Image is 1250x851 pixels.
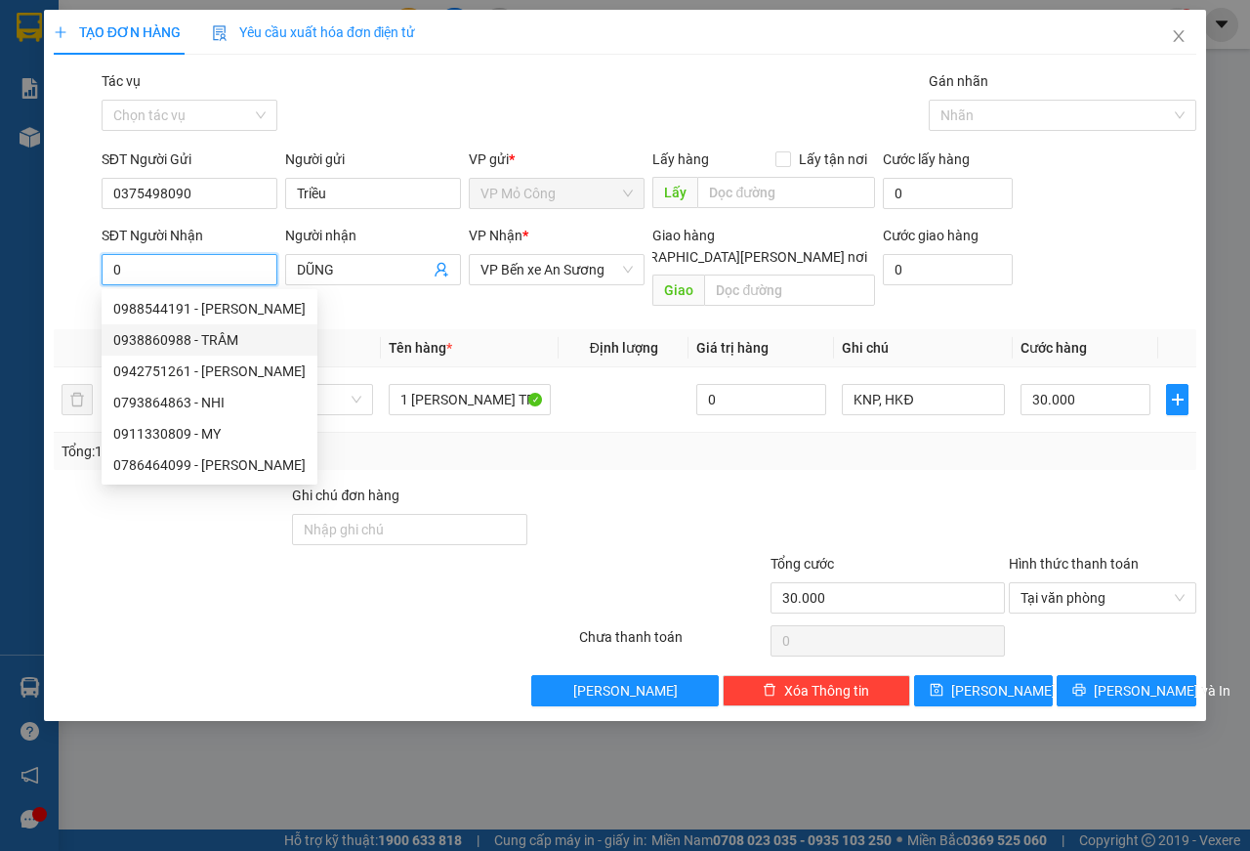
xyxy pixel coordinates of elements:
[1021,583,1185,613] span: Tại văn phòng
[652,275,704,306] span: Giao
[1009,556,1139,572] label: Hình thức thanh toán
[113,454,306,476] div: 0786464099 - [PERSON_NAME]
[883,228,979,243] label: Cước giao hàng
[652,177,697,208] span: Lấy
[154,87,239,99] span: Hotline: 19001152
[7,12,94,98] img: logo
[102,449,317,481] div: 0786464099 - PHONG
[6,142,119,153] span: In ngày:
[102,387,317,418] div: 0793864863 - NHI
[480,179,633,208] span: VP Mỏ Công
[113,361,306,382] div: 0942751261 - [PERSON_NAME]
[784,680,869,702] span: Xóa Thông tin
[469,149,645,170] div: VP gửi
[1057,675,1196,706] button: printer[PERSON_NAME] và In
[590,340,658,356] span: Định lượng
[704,275,874,306] input: Dọc đường
[930,683,943,699] span: save
[102,293,317,324] div: 0988544191 - DŨNG
[1167,392,1187,407] span: plus
[469,228,522,243] span: VP Nhận
[696,384,826,415] input: 0
[531,675,719,706] button: [PERSON_NAME]
[53,106,239,121] span: -----------------------------------------
[771,556,834,572] span: Tổng cước
[154,31,263,56] span: Bến xe [GEOGRAPHIC_DATA]
[292,514,527,545] input: Ghi chú đơn hàng
[43,142,119,153] span: 02:38:56 [DATE]
[154,11,268,27] strong: ĐỒNG PHƯỚC
[697,177,874,208] input: Dọc đường
[292,488,399,503] label: Ghi chú đơn hàng
[113,298,306,319] div: 0988544191 - [PERSON_NAME]
[480,255,633,284] span: VP Bến xe An Sương
[98,124,208,139] span: VPMC1508250002
[285,149,461,170] div: Người gửi
[389,384,552,415] input: VD: Bàn, Ghế
[113,423,306,445] div: 0911330809 - MY
[883,151,970,167] label: Cước lấy hàng
[154,59,269,83] span: 01 Võ Văn Truyện, KP.1, Phường 2
[951,680,1056,702] span: [PERSON_NAME]
[696,340,769,356] span: Giá trị hàng
[102,73,141,89] label: Tác vụ
[434,262,449,277] span: user-add
[62,441,484,462] div: Tổng: 1
[54,24,181,40] span: TẠO ĐƠN HÀNG
[54,25,67,39] span: plus
[212,25,228,41] img: icon
[929,73,988,89] label: Gán nhãn
[842,384,1005,415] input: Ghi Chú
[113,329,306,351] div: 0938860988 - TRÂM
[883,178,1013,209] input: Cước lấy hàng
[791,149,875,170] span: Lấy tận nơi
[834,329,1013,367] th: Ghi chú
[102,149,277,170] div: SĐT Người Gửi
[6,126,207,138] span: [PERSON_NAME]:
[1072,683,1086,699] span: printer
[883,254,1013,285] input: Cước giao hàng
[389,340,452,356] span: Tên hàng
[1166,384,1188,415] button: plus
[723,675,910,706] button: deleteXóa Thông tin
[1094,680,1230,702] span: [PERSON_NAME] và In
[1151,10,1206,64] button: Close
[601,246,875,268] span: [GEOGRAPHIC_DATA][PERSON_NAME] nơi
[102,418,317,449] div: 0911330809 - MY
[914,675,1054,706] button: save[PERSON_NAME]
[652,151,709,167] span: Lấy hàng
[102,356,317,387] div: 0942751261 - TRINH
[62,384,93,415] button: delete
[212,24,416,40] span: Yêu cầu xuất hóa đơn điện tử
[652,228,715,243] span: Giao hàng
[577,626,769,660] div: Chưa thanh toán
[1171,28,1187,44] span: close
[285,225,461,246] div: Người nhận
[102,324,317,356] div: 0938860988 - TRÂM
[113,392,306,413] div: 0793864863 - NHI
[763,683,776,699] span: delete
[102,225,277,246] div: SĐT Người Nhận
[1021,340,1087,356] span: Cước hàng
[573,680,678,702] span: [PERSON_NAME]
